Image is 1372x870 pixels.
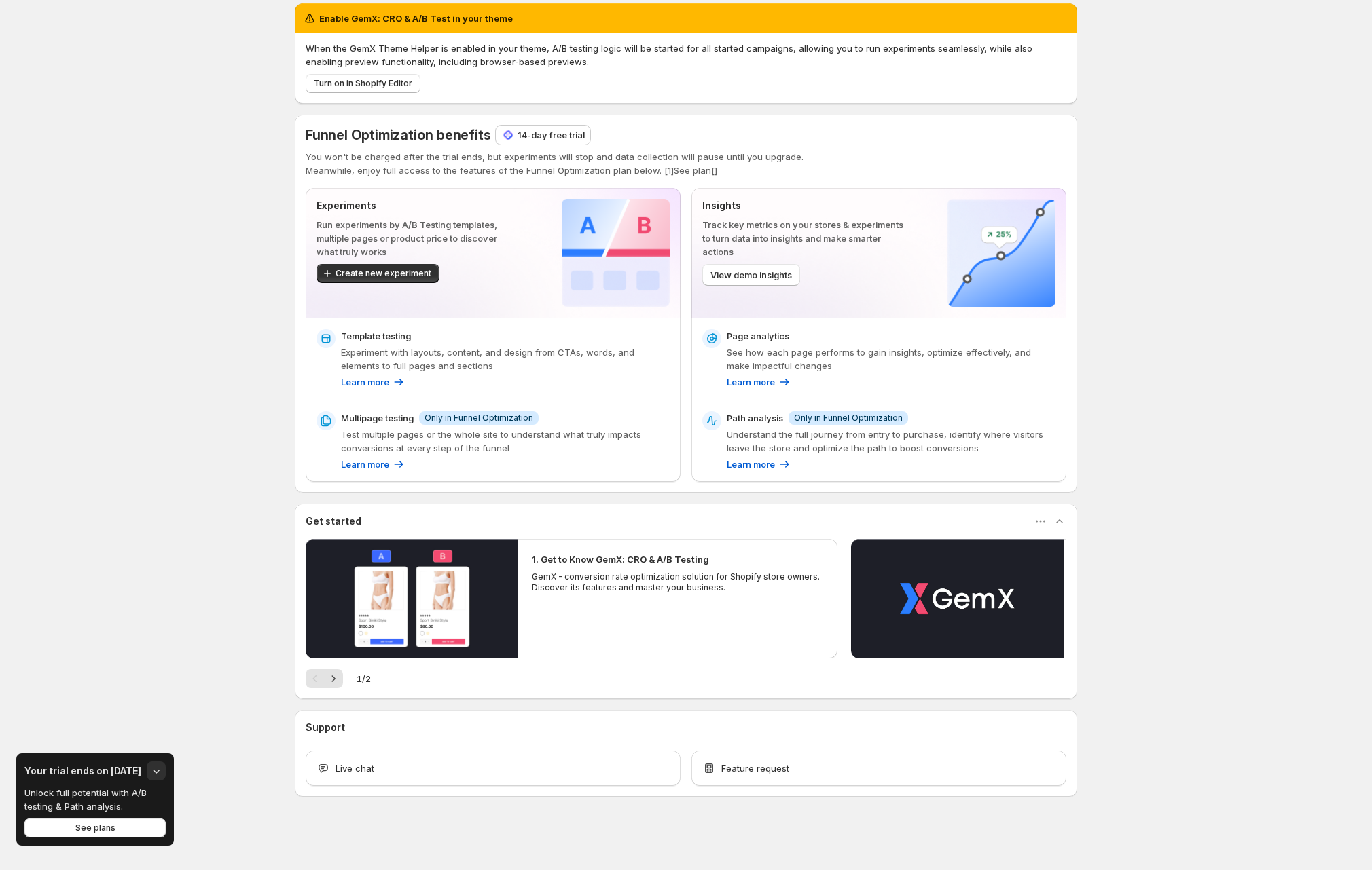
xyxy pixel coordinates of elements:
[425,413,533,423] span: Only in Funnel Optimization
[319,12,513,25] h2: Enable GemX: CRO & A/B Test in your theme
[532,552,709,566] h2: 1. Get to Know GemX: CRO & A/B Testing
[727,411,783,425] p: Path analysis
[341,411,414,425] p: Multipage testing
[357,672,371,685] span: 1 / 2
[851,539,1064,658] button: Play video
[341,345,670,373] p: Experiment with layouts, content, and design from CTAs, words, and elements to full pages and sec...
[306,514,361,528] h3: Get started
[75,822,115,833] span: See plans
[532,571,824,593] p: GemX - conversion rate optimization solution for Shopify store owners. Discover its features and ...
[727,375,791,389] a: Learn more
[306,669,343,688] nav: Pagination
[702,218,904,259] p: Track key metrics on your stores & experiments to turn data into insights and make smarter actions
[727,457,791,471] a: Learn more
[306,127,490,143] span: Funnel Optimization benefits
[341,375,389,389] p: Learn more
[721,761,789,775] span: Feature request
[336,268,431,279] span: Create new experiment
[24,818,166,837] button: See plans
[336,761,374,775] span: Live chat
[341,375,405,389] a: Learn more
[341,457,405,471] a: Learn more
[702,264,800,286] button: View demo insights
[947,199,1055,307] img: Insights
[314,78,412,89] span: Turn on in Shopify Editor
[702,199,904,212] p: Insights
[710,268,792,282] span: View demo insights
[562,199,670,307] img: Experiments
[317,218,518,259] p: Run experiments by A/B Testing templates, multiple pages or product price to discover what truly ...
[306,74,420,93] button: Turn on in Shopify Editor
[306,721,345,734] h3: Support
[24,764,141,778] h3: Your trial ends on [DATE]
[317,264,439,283] button: Create new experiment
[518,128,585,142] p: 14-day free trial
[727,375,775,389] p: Learn more
[24,786,156,813] p: Unlock full potential with A/B testing & Path analysis.
[501,128,515,142] img: 14-day free trial
[794,413,903,423] span: Only in Funnel Optimization
[727,329,789,343] p: Page analytics
[341,428,670,455] p: Test multiple pages or the whole site to understand what truly impacts conversions at every step ...
[306,539,518,658] button: Play video
[306,41,1066,69] p: When the GemX Theme Helper is enabled in your theme, A/B testing logic will be started for all st...
[341,329,411,343] p: Template testing
[317,199,518,212] p: Experiments
[727,457,775,471] p: Learn more
[341,457,389,471] p: Learn more
[306,150,1066,164] p: You won't be charged after the trial ends, but experiments will stop and data collection will pau...
[324,669,343,688] button: Next
[727,428,1055,455] p: Understand the full journey from entry to purchase, identify where visitors leave the store and o...
[727,345,1055,373] p: See how each page performs to gain insights, optimize effectively, and make impactful changes
[306,164,1066,177] p: Meanwhile, enjoy full access to the features of the Funnel Optimization plan below. [1]See plan[]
